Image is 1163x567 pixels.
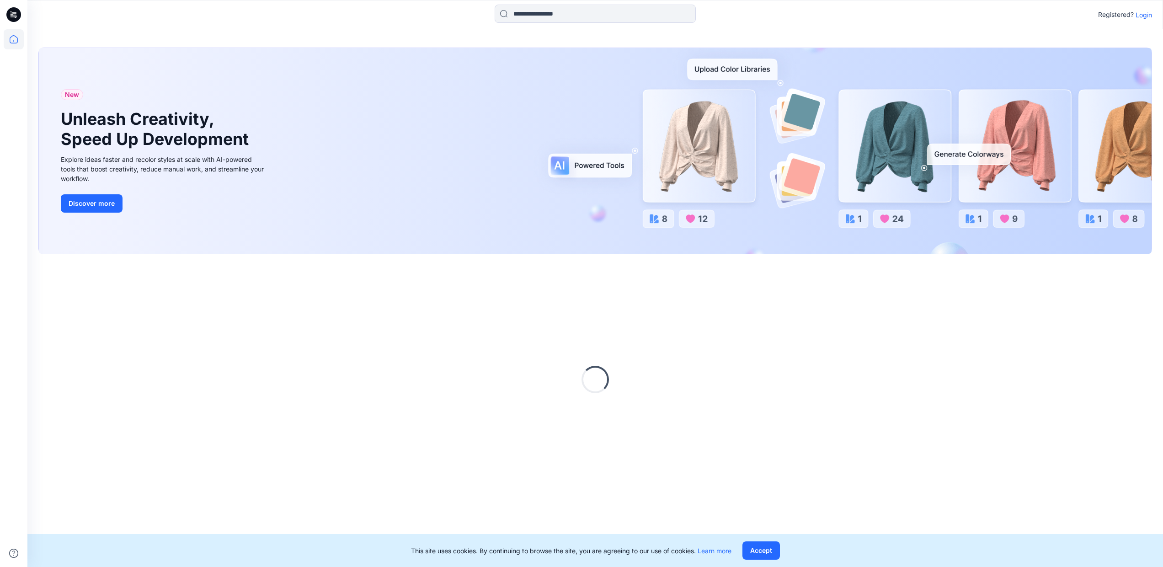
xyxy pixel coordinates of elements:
[61,194,267,213] a: Discover more
[1098,9,1134,20] p: Registered?
[65,89,79,100] span: New
[61,194,123,213] button: Discover more
[61,109,253,149] h1: Unleash Creativity, Speed Up Development
[1136,10,1152,20] p: Login
[742,541,780,560] button: Accept
[698,547,731,555] a: Learn more
[411,546,731,556] p: This site uses cookies. By continuing to browse the site, you are agreeing to our use of cookies.
[61,155,267,183] div: Explore ideas faster and recolor styles at scale with AI-powered tools that boost creativity, red...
